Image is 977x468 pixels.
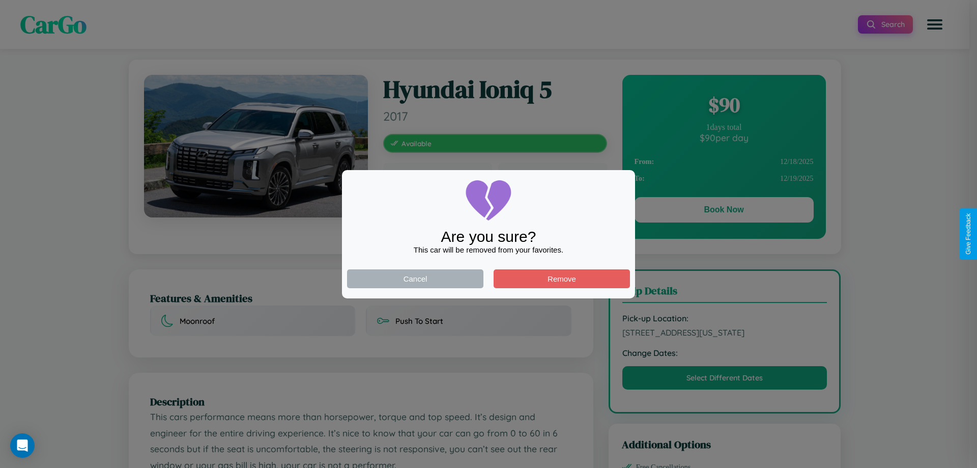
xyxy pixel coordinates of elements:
[347,269,483,288] button: Cancel
[494,269,630,288] button: Remove
[10,433,35,458] div: Open Intercom Messenger
[347,228,630,245] div: Are you sure?
[463,175,514,226] img: broken-heart
[965,213,972,255] div: Give Feedback
[347,245,630,254] div: This car will be removed from your favorites.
